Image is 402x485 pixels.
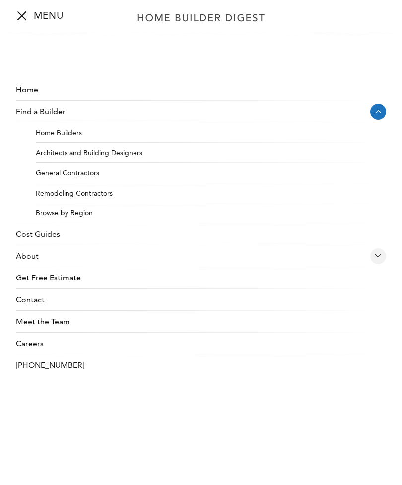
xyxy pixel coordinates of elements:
a: Find a Builder [16,101,366,123]
a: Browse by Region [36,203,386,223]
a: Home [16,79,386,101]
a: Architects and Building Designers [36,143,386,163]
img: Home Builder Digest [133,8,269,27]
a: [PHONE_NUMBER] [16,354,386,376]
a: Home Builders [36,123,386,143]
span: Menu [16,15,28,16]
a: About [16,245,366,267]
a: Meet the Team [16,311,386,333]
a: Contact [16,289,386,311]
a: Remodeling Contractors [36,183,386,204]
a: Get Free Estimate [16,267,386,289]
a: General Contractors [36,163,386,183]
a: Careers [16,333,386,354]
a: Cost Guides [16,223,386,245]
